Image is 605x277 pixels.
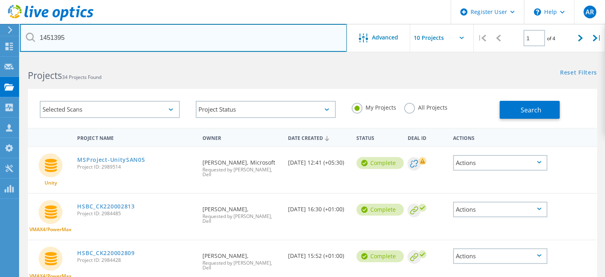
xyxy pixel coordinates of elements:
[284,194,352,220] div: [DATE] 16:30 (+01:00)
[198,194,284,232] div: [PERSON_NAME],
[404,103,447,110] label: All Projects
[202,167,280,177] span: Requested by [PERSON_NAME], Dell
[356,204,404,216] div: Complete
[586,9,594,15] span: AR
[547,35,555,42] span: of 4
[356,157,404,169] div: Complete
[284,240,352,267] div: [DATE] 15:52 (+01:00)
[77,157,145,163] a: MSProject-UnitySAN05
[198,130,284,145] div: Owner
[453,155,548,171] div: Actions
[77,165,195,169] span: Project ID: 2989514
[521,106,541,114] span: Search
[20,24,347,52] input: Search projects by name, owner, ID, company, etc
[196,101,336,118] div: Project Status
[198,147,284,185] div: [PERSON_NAME], Microsoft
[8,17,93,22] a: Live Optics Dashboard
[77,258,195,263] span: Project ID: 2984428
[352,130,404,145] div: Status
[40,101,180,118] div: Selected Scans
[73,130,198,145] div: Project Name
[403,130,449,145] div: Deal Id
[77,250,134,256] a: HSBC_CK220002809
[534,8,541,16] svg: \n
[453,202,548,217] div: Actions
[284,130,352,145] div: Date Created
[352,103,396,110] label: My Projects
[202,261,280,270] span: Requested by [PERSON_NAME], Dell
[356,250,404,262] div: Complete
[28,69,62,82] b: Projects
[449,130,552,145] div: Actions
[589,24,605,52] div: |
[453,248,548,264] div: Actions
[284,147,352,173] div: [DATE] 12:41 (+05:30)
[62,74,101,81] span: 34 Projects Found
[77,204,134,209] a: HSBC_CK220002813
[45,181,57,185] span: Unity
[29,227,72,232] span: VMAX4/PowerMax
[560,70,597,77] a: Reset Filters
[500,101,560,119] button: Search
[77,211,195,216] span: Project ID: 2984485
[202,214,280,224] span: Requested by [PERSON_NAME], Dell
[474,24,490,52] div: |
[372,35,398,40] span: Advanced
